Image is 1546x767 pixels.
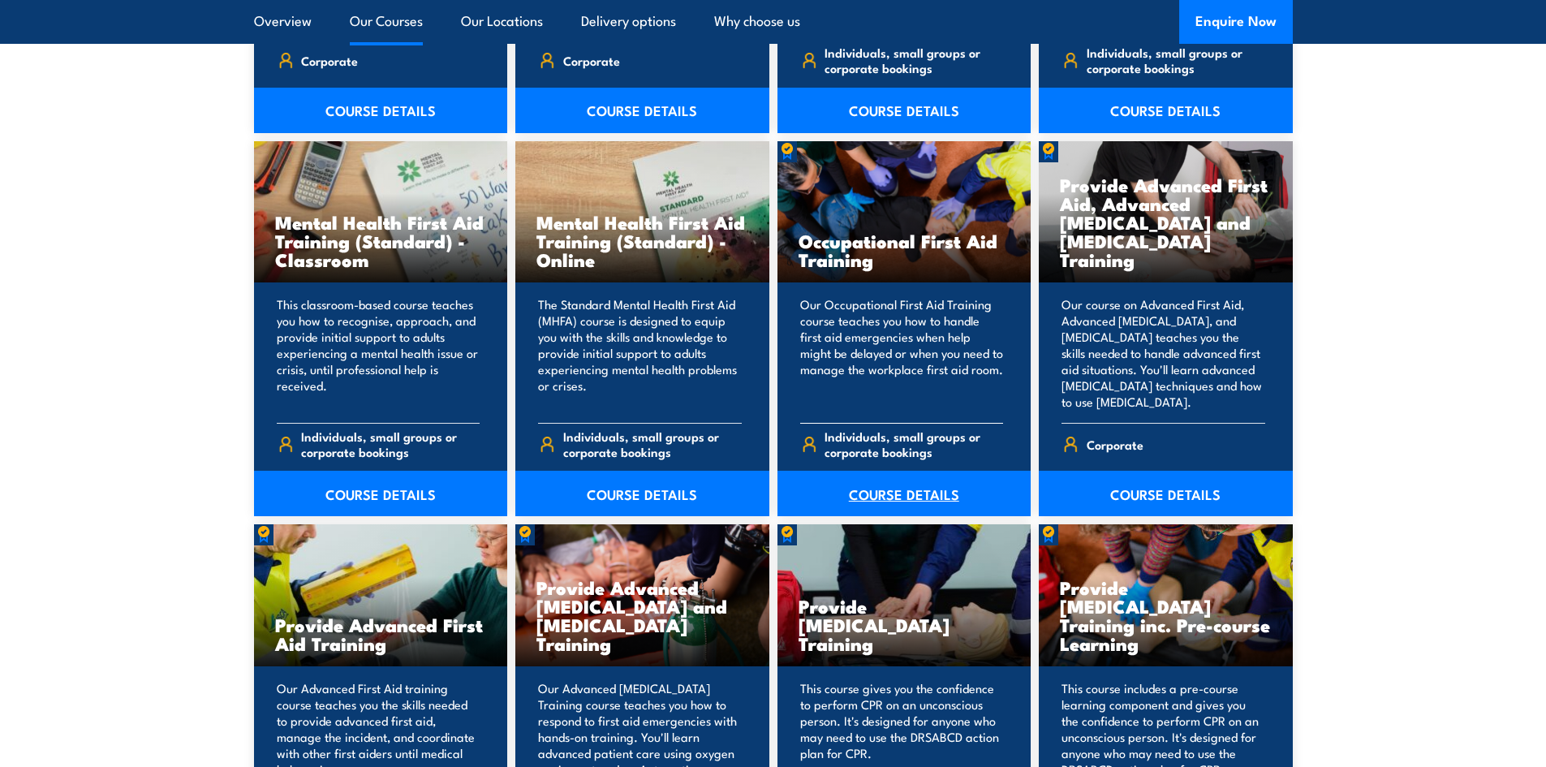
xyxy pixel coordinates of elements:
a: COURSE DETAILS [777,88,1031,133]
h3: Mental Health First Aid Training (Standard) - Online [536,213,748,269]
p: This classroom-based course teaches you how to recognise, approach, and provide initial support t... [277,296,480,410]
span: Corporate [301,48,358,73]
span: Individuals, small groups or corporate bookings [825,45,1003,75]
h3: Provide Advanced First Aid, Advanced [MEDICAL_DATA] and [MEDICAL_DATA] Training [1060,175,1272,269]
h3: Provide [MEDICAL_DATA] Training [799,597,1010,653]
h3: Mental Health First Aid Training (Standard) - Classroom [275,213,487,269]
h3: Provide Advanced First Aid Training [275,615,487,653]
p: The Standard Mental Health First Aid (MHFA) course is designed to equip you with the skills and k... [538,296,742,410]
span: Individuals, small groups or corporate bookings [563,429,742,459]
h3: Provide Advanced [MEDICAL_DATA] and [MEDICAL_DATA] Training [536,578,748,653]
span: Individuals, small groups or corporate bookings [825,429,1003,459]
a: COURSE DETAILS [515,88,769,133]
p: Our Occupational First Aid Training course teaches you how to handle first aid emergencies when h... [800,296,1004,410]
p: Our course on Advanced First Aid, Advanced [MEDICAL_DATA], and [MEDICAL_DATA] teaches you the ski... [1062,296,1265,410]
h3: Provide [MEDICAL_DATA] Training inc. Pre-course Learning [1060,578,1272,653]
span: Corporate [563,48,620,73]
span: Individuals, small groups or corporate bookings [1087,45,1265,75]
a: COURSE DETAILS [254,88,508,133]
a: COURSE DETAILS [515,471,769,516]
span: Individuals, small groups or corporate bookings [301,429,480,459]
h3: Occupational First Aid Training [799,231,1010,269]
a: COURSE DETAILS [1039,88,1293,133]
a: COURSE DETAILS [254,471,508,516]
a: COURSE DETAILS [777,471,1031,516]
a: COURSE DETAILS [1039,471,1293,516]
span: Corporate [1087,432,1143,457]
